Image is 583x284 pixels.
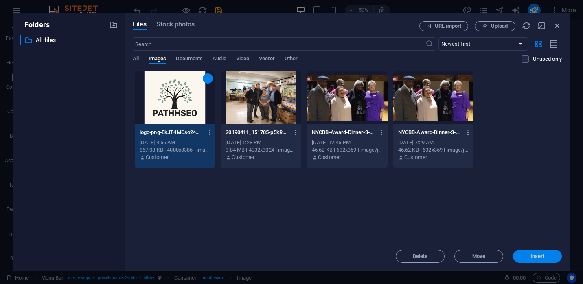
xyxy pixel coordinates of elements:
[140,139,210,146] div: [DATE] 4:56 AM
[454,250,503,263] button: Move
[318,154,341,161] p: Customer
[491,24,508,29] span: Upload
[312,129,375,136] p: NYCBB-Award-Dinner-3-PATHHSEO-Team-Picture-_aKpLrQLnUz-qQC87F35lg.jpg
[533,55,562,63] p: Displays only files that are not in use on the website. Files added during this session can still...
[226,146,296,154] div: 3.84 MB | 4032x3024 | image/jpeg
[413,254,428,259] span: Delete
[285,54,298,65] span: Other
[398,139,469,146] div: [DATE] 7:29 AM
[312,139,383,146] div: [DATE] 12:45 PM
[475,21,515,31] button: Upload
[232,154,254,161] p: Customer
[398,146,469,154] div: 46.62 KB | 632x359 | image/jpeg
[398,129,461,136] p: NYCBB-Award-Dinner-3-PATHHSEO-Team-Picture-Ox9H3sjvsrfoDFcmDTihAg.jpg
[259,54,275,65] span: Vector
[236,54,249,65] span: Video
[472,254,485,259] span: Move
[553,21,562,30] i: Close
[226,129,289,136] p: 20190411_151705-p5kRPE-XB8-IY1OK7C5D6w.jpg
[203,73,213,84] div: 1
[513,250,562,263] button: Insert
[140,129,203,136] p: logo-png-EkJT4MCso24wokqzutI8Mg.png
[133,37,425,51] input: Search
[435,24,461,29] span: URL import
[312,146,383,154] div: 46.62 KB | 632x359 | image/jpeg
[404,154,427,161] p: Customer
[213,54,226,65] span: Audio
[133,54,139,65] span: All
[109,20,118,29] i: Create new folder
[226,139,296,146] div: [DATE] 1:28 PM
[20,20,50,30] p: Folders
[133,20,147,29] span: Files
[149,54,167,65] span: Images
[156,20,195,29] span: Stock photos
[537,21,546,30] i: Minimize
[20,35,21,45] div: ​
[419,21,468,31] button: URL import
[176,54,203,65] span: Documents
[140,146,210,154] div: 867.08 KB | 4000x3386 | image/png
[36,35,103,45] p: All files
[396,250,445,263] button: Delete
[530,254,545,259] span: Insert
[146,154,169,161] p: Customer
[522,21,531,30] i: Reload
